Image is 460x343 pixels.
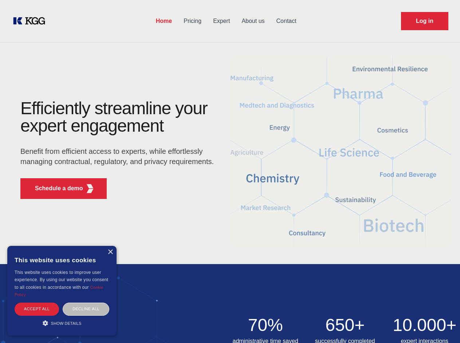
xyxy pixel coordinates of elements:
h2: 70% [230,316,301,334]
button: Schedule a demoKGG Fifth Element RED [20,178,107,199]
iframe: Chat Widget [424,308,460,343]
div: Decline all [63,303,109,315]
div: Accept all [15,303,59,315]
a: About us [236,12,270,31]
p: Benefit from efficient access to experts, while effortlessly managing contractual, regulatory, an... [20,146,219,167]
img: KGG Fifth Element RED [230,47,452,257]
h2: 650+ [310,316,381,334]
a: Cookie Policy [15,285,103,297]
a: KOL Knowledge Platform: Talk to Key External Experts (KEE) [12,15,51,27]
a: Pricing [178,12,207,31]
span: Show details [51,321,82,326]
div: Show details [15,319,109,327]
div: Close [107,250,113,255]
a: Request Demo [401,12,448,30]
a: Contact [271,12,302,31]
h1: Efficiently streamline your expert engagement [20,100,219,135]
img: KGG Fifth Element RED [86,184,95,193]
a: Expert [207,12,236,31]
span: This website uses cookies to improve user experience. By using our website you consent to all coo... [15,270,108,290]
div: This website uses cookies [15,251,109,269]
a: Home [150,12,178,31]
p: Schedule a demo [35,184,83,193]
